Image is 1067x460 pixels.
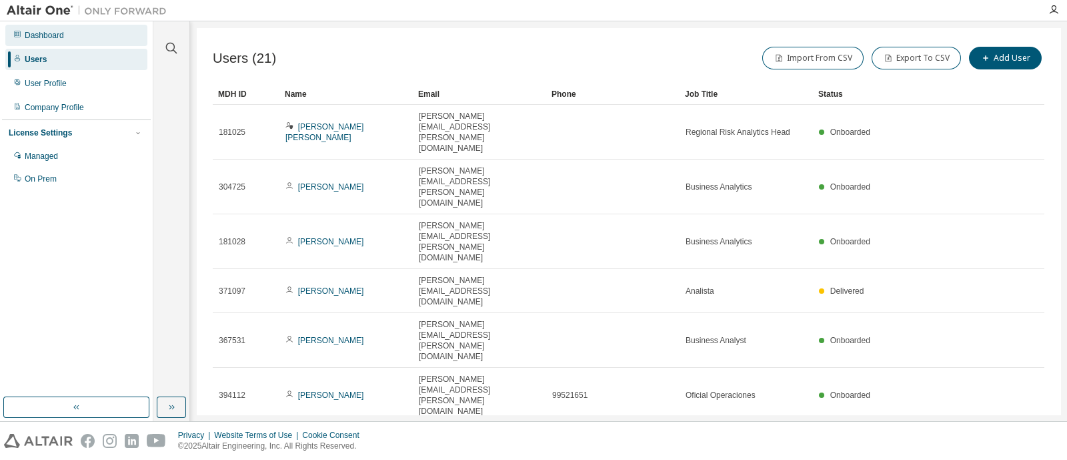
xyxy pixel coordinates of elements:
[419,111,540,154] span: [PERSON_NAME][EMAIL_ADDRESS][PERSON_NAME][DOMAIN_NAME]
[298,286,364,296] a: [PERSON_NAME]
[419,275,540,307] span: [PERSON_NAME][EMAIL_ADDRESS][DOMAIN_NAME]
[830,391,870,400] span: Onboarded
[872,47,961,69] button: Export To CSV
[419,374,540,417] span: [PERSON_NAME][EMAIL_ADDRESS][PERSON_NAME][DOMAIN_NAME]
[213,51,276,66] span: Users (21)
[81,434,95,448] img: facebook.svg
[219,286,245,296] span: 371097
[686,390,756,401] span: Oficial Operaciones
[552,390,588,401] span: 99521651
[686,182,752,192] span: Business Analytics
[219,390,245,401] span: 394112
[147,434,166,448] img: youtube.svg
[830,128,870,137] span: Onboarded
[686,236,752,247] span: Business Analytics
[818,83,968,105] div: Status
[419,220,540,263] span: [PERSON_NAME][EMAIL_ADDRESS][PERSON_NAME][DOMAIN_NAME]
[25,78,67,89] div: User Profile
[219,236,245,247] span: 181028
[125,434,139,448] img: linkedin.svg
[418,83,541,105] div: Email
[830,286,864,296] span: Delivered
[178,441,367,452] p: © 2025 Altair Engineering, Inc. All Rights Reserved.
[25,30,64,41] div: Dashboard
[103,434,117,448] img: instagram.svg
[25,174,57,184] div: On Prem
[969,47,1042,69] button: Add User
[25,102,84,113] div: Company Profile
[419,166,540,208] span: [PERSON_NAME][EMAIL_ADDRESS][PERSON_NAME][DOMAIN_NAME]
[298,182,364,192] a: [PERSON_NAME]
[218,83,274,105] div: MDH ID
[686,286,714,296] span: Analista
[686,127,790,138] span: Regional Risk Analytics Head
[298,237,364,246] a: [PERSON_NAME]
[25,54,47,65] div: Users
[178,430,214,441] div: Privacy
[298,391,364,400] a: [PERSON_NAME]
[830,336,870,345] span: Onboarded
[302,430,367,441] div: Cookie Consent
[25,151,58,162] div: Managed
[9,128,72,138] div: License Settings
[285,122,363,142] a: [PERSON_NAME] [PERSON_NAME]
[219,335,245,346] span: 367531
[762,47,864,69] button: Import From CSV
[552,83,674,105] div: Phone
[830,182,870,192] span: Onboarded
[685,83,808,105] div: Job Title
[686,335,746,346] span: Business Analyst
[7,4,173,17] img: Altair One
[298,336,364,345] a: [PERSON_NAME]
[214,430,302,441] div: Website Terms of Use
[219,182,245,192] span: 304725
[830,237,870,246] span: Onboarded
[219,127,245,138] span: 181025
[285,83,407,105] div: Name
[419,319,540,362] span: [PERSON_NAME][EMAIL_ADDRESS][PERSON_NAME][DOMAIN_NAME]
[4,434,73,448] img: altair_logo.svg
